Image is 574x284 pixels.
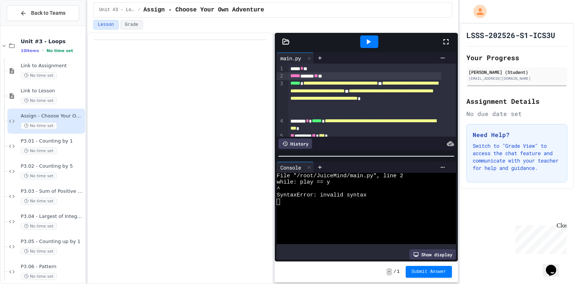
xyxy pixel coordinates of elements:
[3,3,51,47] div: Chat with us now!Close
[21,223,57,230] span: No time set
[277,72,284,80] div: 2
[469,76,565,81] div: [EMAIL_ADDRESS][DOMAIN_NAME]
[466,96,567,106] h2: Assignment Details
[386,268,392,276] span: -
[284,133,288,139] span: Fold line
[138,7,141,13] span: /
[513,222,567,254] iframe: chat widget
[120,20,143,30] button: Grade
[21,163,84,170] span: P3.02 - Counting by 5
[277,164,305,171] div: Console
[466,3,489,20] div: My Account
[31,9,65,17] span: Back to Teams
[277,162,314,173] div: Console
[277,117,284,133] div: 4
[143,6,264,14] span: Assign - Choose Your Own Adventure
[277,186,280,192] span: ^
[21,138,84,144] span: P3.01 - Counting by 1
[21,147,57,154] span: No time set
[543,254,567,277] iframe: chat widget
[21,198,57,205] span: No time set
[409,249,456,260] div: Show display
[277,54,305,62] div: main.py
[21,97,57,104] span: No time set
[397,269,399,275] span: 1
[21,38,84,45] span: Unit #3 - Loops
[469,69,565,75] div: [PERSON_NAME] (Student)
[21,172,57,179] span: No time set
[277,80,284,118] div: 3
[394,269,396,275] span: /
[42,48,44,54] span: •
[473,142,561,172] p: Switch to "Grade View" to access the chat feature and communicate with your teacher for help and ...
[466,109,567,118] div: No due date set
[93,20,119,30] button: Lesson
[277,192,367,199] span: SyntaxError: invalid syntax
[21,213,84,220] span: P3.04 - Largest of Integers
[21,273,57,280] span: No time set
[21,248,57,255] span: No time set
[7,5,79,21] button: Back to Teams
[406,266,452,278] button: Submit Answer
[21,188,84,195] span: P3.03 - Sum of Positive Integers
[21,239,84,245] span: P3.05 - Counting up by 1
[278,138,312,149] div: History
[412,269,446,275] span: Submit Answer
[99,7,135,13] span: Unit #3 - Loops
[47,48,73,53] span: No time set
[21,122,57,129] span: No time set
[466,30,555,40] h1: LSSS-202526-S1-ICS3U
[473,130,561,139] h3: Need Help?
[21,113,84,119] span: Assign - Choose Your Own Adventure
[21,48,39,53] span: 10 items
[21,72,57,79] span: No time set
[277,173,403,179] span: File "/root/JuiceMind/main.py", line 2
[21,264,84,270] span: P3.06 - Pattern
[277,179,330,186] span: while: play == y
[277,65,284,72] div: 1
[466,52,567,63] h2: Your Progress
[21,88,84,94] span: Link to Lesson
[21,63,84,69] span: Link to Assignment
[277,52,314,64] div: main.py
[277,133,284,140] div: 5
